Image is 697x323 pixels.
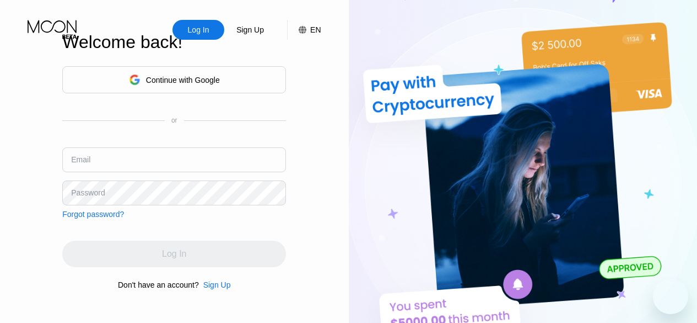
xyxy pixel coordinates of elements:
[235,24,265,35] div: Sign Up
[71,188,105,197] div: Password
[310,25,321,34] div: EN
[203,280,231,289] div: Sign Up
[62,210,124,219] div: Forgot password?
[62,32,286,52] div: Welcome back!
[653,279,688,314] iframe: Button to launch messaging window
[187,24,210,35] div: Log In
[146,76,220,84] div: Continue with Google
[62,66,286,93] div: Continue with Google
[224,20,276,40] div: Sign Up
[199,280,231,289] div: Sign Up
[172,20,224,40] div: Log In
[171,117,177,124] div: or
[71,155,90,164] div: Email
[118,280,199,289] div: Don't have an account?
[287,20,321,40] div: EN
